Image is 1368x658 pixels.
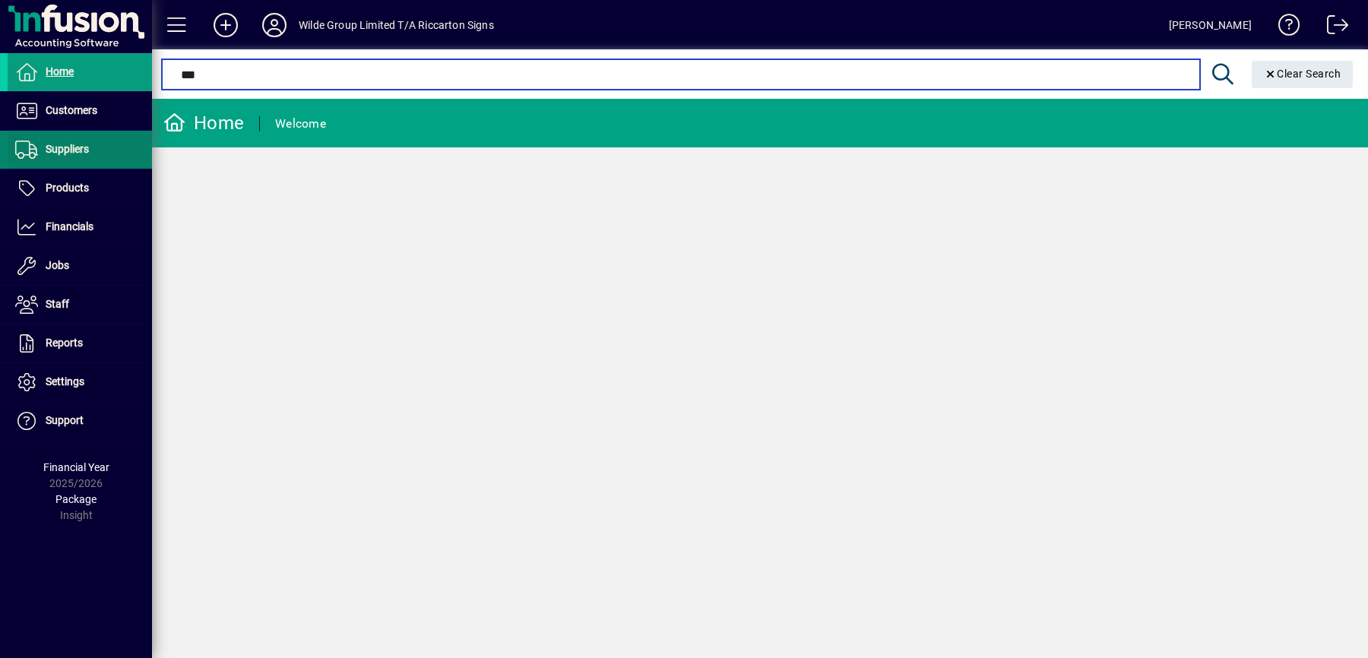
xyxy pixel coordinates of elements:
a: Jobs [8,247,152,285]
span: Jobs [46,259,69,271]
span: Home [46,65,74,78]
a: Reports [8,324,152,362]
span: Settings [46,375,84,388]
a: Knowledge Base [1267,3,1300,52]
button: Add [201,11,250,39]
a: Customers [8,92,152,130]
span: Staff [46,298,69,310]
a: Logout [1316,3,1349,52]
a: Staff [8,286,152,324]
a: Suppliers [8,131,152,169]
div: Wilde Group Limited T/A Riccarton Signs [299,13,494,37]
a: Support [8,402,152,440]
span: Clear Search [1264,68,1341,80]
span: Suppliers [46,143,89,155]
span: Customers [46,104,97,116]
a: Settings [8,363,152,401]
div: Home [163,111,244,135]
span: Products [46,182,89,194]
div: [PERSON_NAME] [1169,13,1252,37]
span: Financial Year [43,461,109,473]
a: Financials [8,208,152,246]
div: Welcome [275,112,326,136]
span: Reports [46,337,83,349]
button: Clear [1252,61,1354,88]
button: Profile [250,11,299,39]
span: Package [55,493,97,505]
a: Products [8,169,152,207]
span: Support [46,414,84,426]
span: Financials [46,220,93,233]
